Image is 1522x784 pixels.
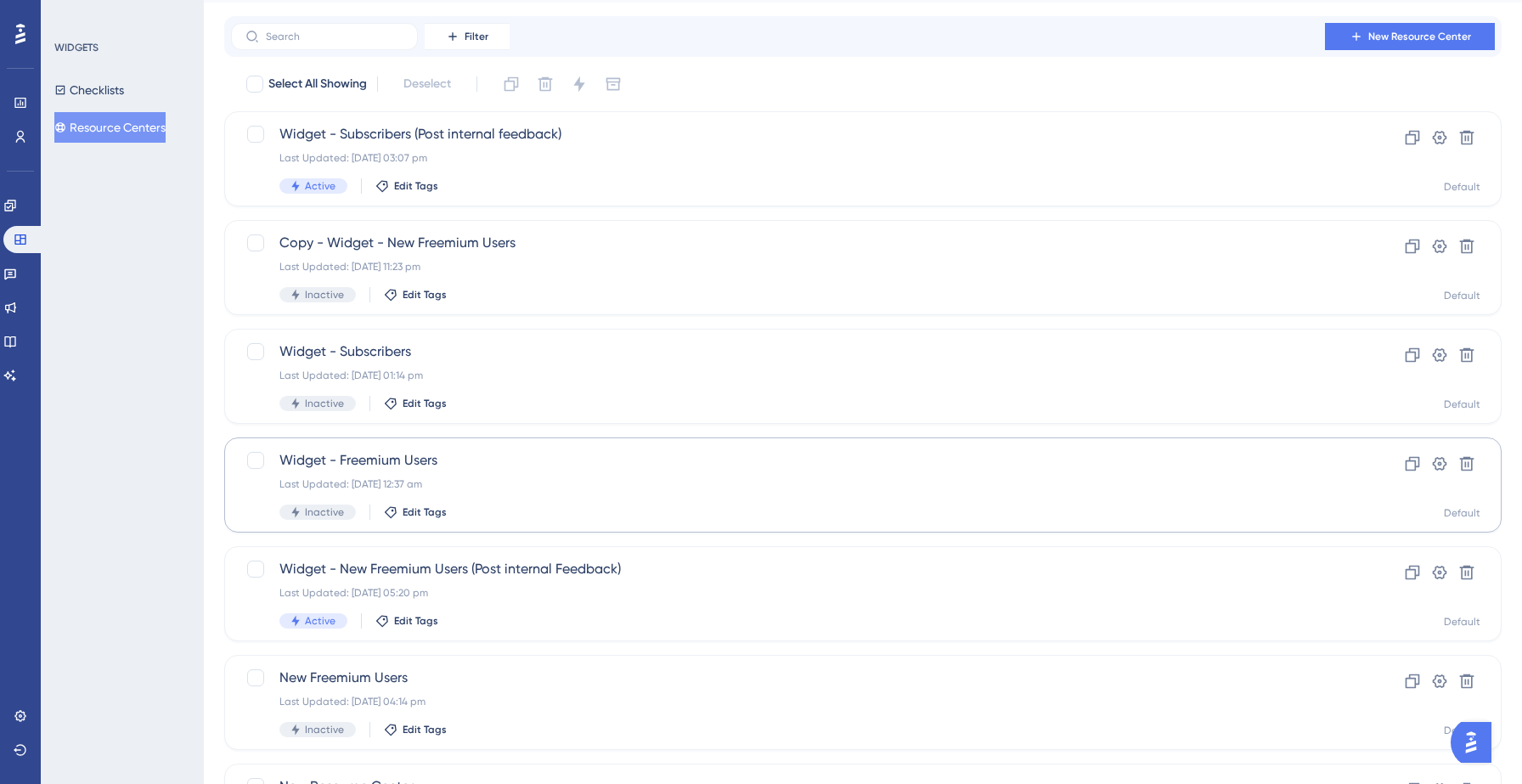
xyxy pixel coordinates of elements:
[375,179,438,193] button: Edit Tags
[403,397,447,410] span: Edit Tags
[375,614,438,628] button: Edit Tags
[279,341,1311,362] span: Widget - Subscribers
[384,288,447,302] button: Edit Tags
[305,505,344,519] span: Inactive
[305,288,344,302] span: Inactive
[279,233,1311,253] span: Copy - Widget - New Freemium Users
[266,31,403,42] input: Search
[425,23,510,50] button: Filter
[394,179,438,193] span: Edit Tags
[54,112,166,143] button: Resource Centers
[403,505,447,519] span: Edit Tags
[1444,615,1480,629] div: Default
[305,614,335,628] span: Active
[279,477,1311,491] div: Last Updated: [DATE] 12:37 am
[279,260,1311,274] div: Last Updated: [DATE] 11:23 pm
[394,614,438,628] span: Edit Tags
[279,559,1311,579] span: Widget - New Freemium Users (Post internal Feedback)
[305,723,344,736] span: Inactive
[1444,180,1480,194] div: Default
[403,723,447,736] span: Edit Tags
[279,151,1311,165] div: Last Updated: [DATE] 03:07 pm
[54,75,124,105] button: Checklists
[384,723,447,736] button: Edit Tags
[384,397,447,410] button: Edit Tags
[279,124,1311,144] span: Widget - Subscribers (Post internal feedback)
[279,586,1311,600] div: Last Updated: [DATE] 05:20 pm
[305,179,335,193] span: Active
[388,69,466,99] button: Deselect
[384,505,447,519] button: Edit Tags
[54,41,99,54] div: WIDGETS
[403,288,447,302] span: Edit Tags
[279,695,1311,708] div: Last Updated: [DATE] 04:14 pm
[279,450,1311,471] span: Widget - Freemium Users
[1444,506,1480,520] div: Default
[268,74,367,94] span: Select All Showing
[1325,23,1495,50] button: New Resource Center
[1444,398,1480,411] div: Default
[465,30,488,43] span: Filter
[1444,724,1480,737] div: Default
[279,369,1311,382] div: Last Updated: [DATE] 01:14 pm
[1444,289,1480,302] div: Default
[305,397,344,410] span: Inactive
[1451,717,1502,768] iframe: UserGuiding AI Assistant Launcher
[1368,30,1471,43] span: New Resource Center
[279,668,1311,688] span: New Freemium Users
[403,74,451,94] span: Deselect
